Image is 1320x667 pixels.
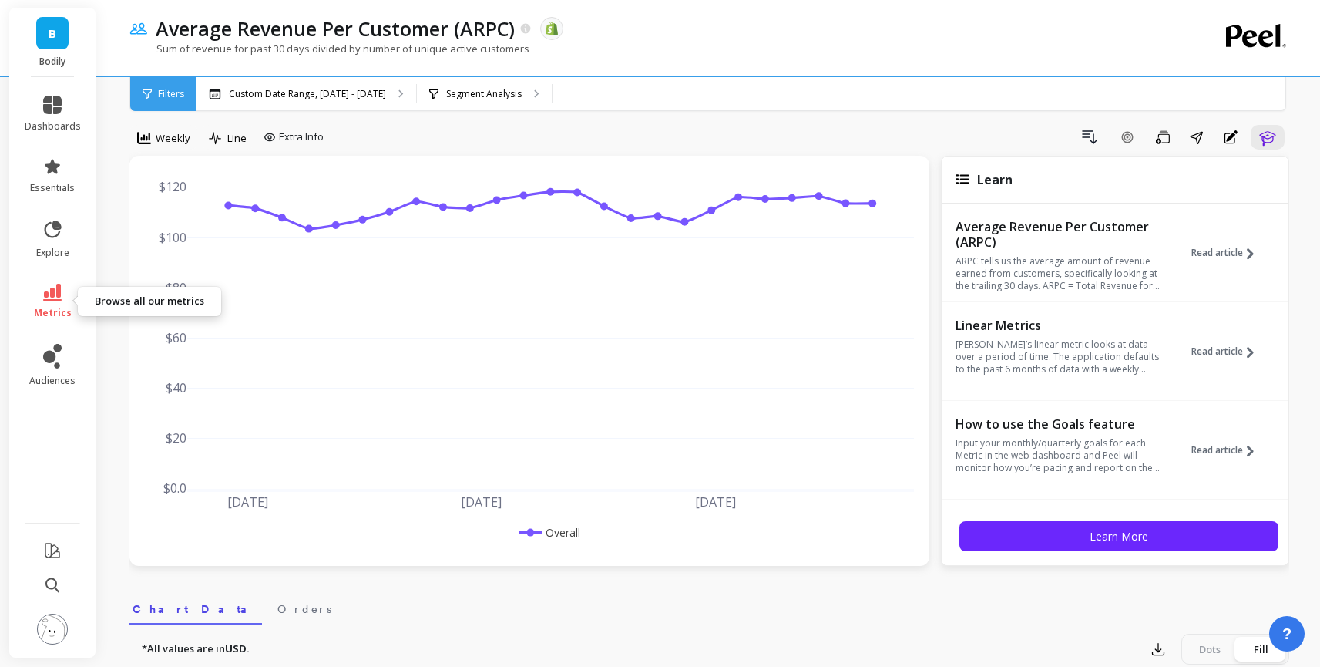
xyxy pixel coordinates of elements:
p: Average Revenue Per Customer (ARPC) [156,15,515,42]
p: *All values are in [142,642,250,657]
span: Learn [977,171,1013,188]
button: ? [1269,616,1305,652]
button: Read article [1191,217,1265,288]
button: Learn More [959,521,1278,551]
span: audiences [29,375,76,387]
nav: Tabs [129,589,1289,625]
p: ARPC tells us the average amount of revenue earned from customers, specifically looking at the tr... [956,255,1167,292]
p: Sum of revenue for past 30 days divided by number of unique active customers [129,42,529,56]
span: Chart Data [133,601,259,617]
span: B [49,25,56,42]
p: Input your monthly/quarterly goals for each Metric in the web dashboard and Peel will monitor how... [956,437,1167,474]
strong: USD. [225,642,250,655]
span: Learn More [1090,529,1148,544]
p: [PERSON_NAME]’s linear metric looks at data over a period of time. The application defaults to th... [956,339,1167,376]
p: Linear Metrics [956,318,1167,333]
p: Average Revenue Per Customer (ARPC) [956,219,1167,250]
button: Read article [1191,316,1265,387]
span: Extra Info [279,130,324,145]
img: header icon [129,22,148,35]
span: essentials [30,182,75,194]
span: ? [1282,623,1291,645]
span: Read article [1191,444,1243,456]
p: How to use the Goals feature [956,416,1167,432]
span: Weekly [156,131,190,146]
span: explore [36,247,69,259]
div: Fill [1235,637,1286,662]
img: api.shopify.svg [545,22,559,35]
button: Read article [1191,415,1265,486]
img: profile picture [37,614,68,645]
p: Bodily [25,56,81,68]
span: metrics [34,307,72,319]
span: Line [227,131,247,146]
span: dashboards [25,120,81,133]
span: Orders [277,601,331,617]
p: Custom Date Range, [DATE] - [DATE] [229,88,386,100]
span: Filters [158,88,184,100]
p: Segment Analysis [446,88,522,100]
span: Read article [1191,247,1243,259]
span: Read article [1191,345,1243,358]
div: Dots [1184,637,1235,662]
